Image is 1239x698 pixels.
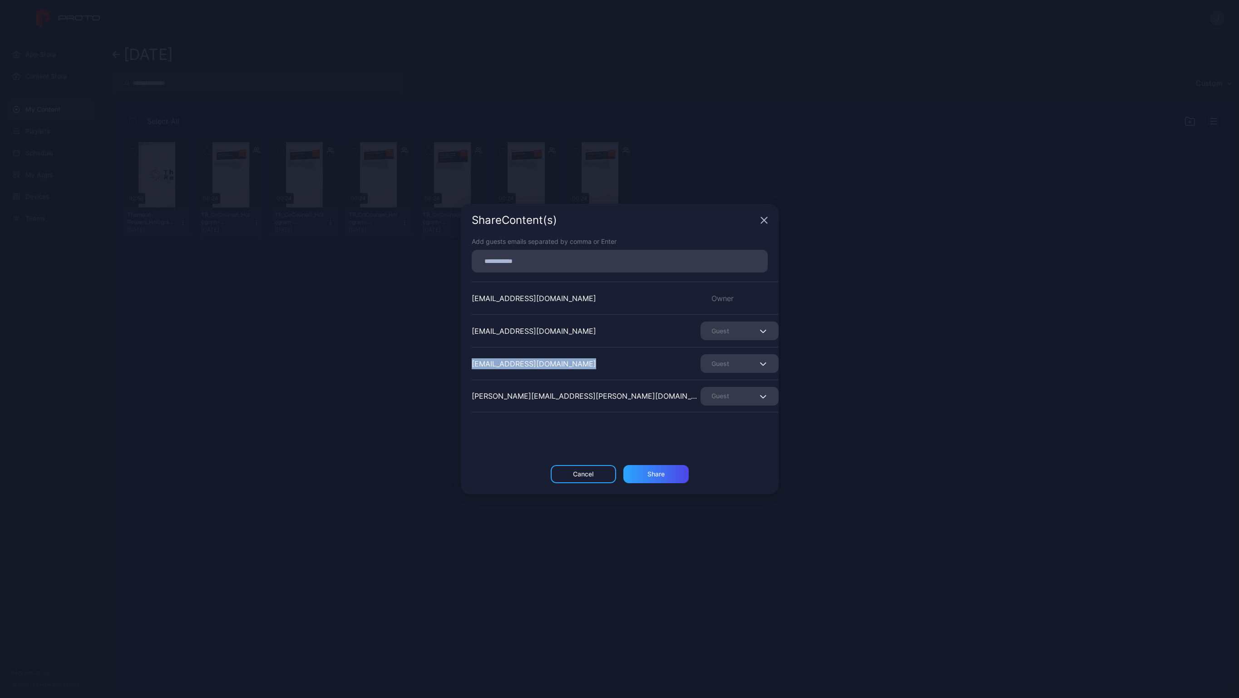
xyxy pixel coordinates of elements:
[472,326,596,337] div: [EMAIL_ADDRESS][DOMAIN_NAME]
[647,470,665,478] div: Share
[472,358,596,369] div: [EMAIL_ADDRESS][DOMAIN_NAME]
[701,322,779,340] button: Guest
[472,293,596,304] div: [EMAIL_ADDRESS][DOMAIN_NAME]
[573,470,593,478] div: Cancel
[701,387,779,406] button: Guest
[472,391,701,401] div: [PERSON_NAME][EMAIL_ADDRESS][PERSON_NAME][DOMAIN_NAME]
[701,293,779,304] div: Owner
[623,465,689,483] button: Share
[551,465,616,483] button: Cancel
[472,215,757,226] div: Share Content (s)
[701,354,779,373] button: Guest
[472,237,768,246] div: Add guests emails separated by comma or Enter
